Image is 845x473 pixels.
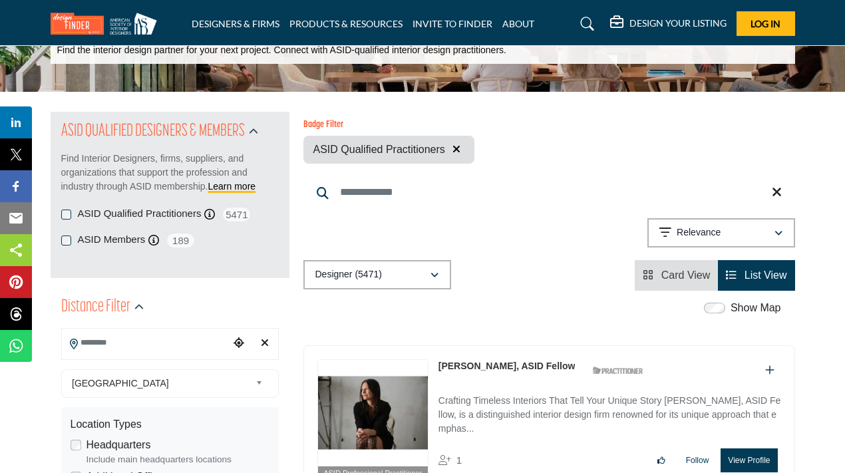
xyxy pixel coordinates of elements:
[62,330,230,356] input: Search Location
[71,416,269,432] div: Location Types
[57,44,506,57] p: Find the interior design partner for your next project. Connect with ASID-qualified interior desi...
[78,206,202,222] label: ASID Qualified Practitioners
[303,260,451,289] button: Designer (5471)
[61,152,279,194] p: Find Interior Designers, firms, suppliers, and organizations that support the profession and indu...
[588,363,647,379] img: ASID Qualified Practitioners Badge Icon
[731,300,781,316] label: Show Map
[643,269,710,281] a: View Card
[208,181,256,192] a: Learn more
[78,232,146,247] label: ASID Members
[51,13,164,35] img: Site Logo
[677,449,718,472] button: Follow
[765,365,774,376] a: Add To List
[635,260,718,291] li: Card View
[726,269,786,281] a: View List
[61,295,130,319] h2: Distance Filter
[318,360,428,466] img: Steffany Hollingsworth, ASID Fellow
[629,17,727,29] h5: DESIGN YOUR LISTING
[438,394,781,438] p: Crafting Timeless Interiors That Tell Your Unique Story [PERSON_NAME], ASID Fellow, is a distingu...
[568,13,603,35] a: Search
[649,449,674,472] button: Like listing
[721,448,777,472] button: View Profile
[610,16,727,32] div: DESIGN YOUR LISTING
[61,236,71,245] input: ASID Members checkbox
[166,232,196,249] span: 189
[72,375,250,391] span: [GEOGRAPHIC_DATA]
[315,268,382,281] p: Designer (5471)
[303,120,474,131] h6: Badge Filter
[745,269,787,281] span: List View
[661,269,711,281] span: Card View
[86,437,151,453] label: Headquarters
[502,18,534,29] a: ABOUT
[718,260,794,291] li: List View
[438,359,576,373] p: Steffany Hollingsworth, ASID Fellow
[61,210,71,220] input: ASID Qualified Practitioners checkbox
[61,120,245,144] h2: ASID QUALIFIED DESIGNERS & MEMBERS
[438,361,576,371] a: [PERSON_NAME], ASID Fellow
[456,454,462,466] span: 1
[86,453,269,466] div: Include main headquarters locations
[222,206,252,223] span: 5471
[438,386,781,438] a: Crafting Timeless Interiors That Tell Your Unique Story [PERSON_NAME], ASID Fellow, is a distingu...
[751,18,780,29] span: Log In
[289,18,403,29] a: PRODUCTS & RESOURCES
[255,329,274,358] div: Clear search location
[438,452,462,468] div: Followers
[647,218,795,247] button: Relevance
[229,329,248,358] div: Choose your current location
[677,226,721,239] p: Relevance
[313,142,445,158] span: ASID Qualified Practitioners
[413,18,492,29] a: INVITE TO FINDER
[737,11,795,36] button: Log In
[192,18,279,29] a: DESIGNERS & FIRMS
[303,176,795,208] input: Search Keyword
